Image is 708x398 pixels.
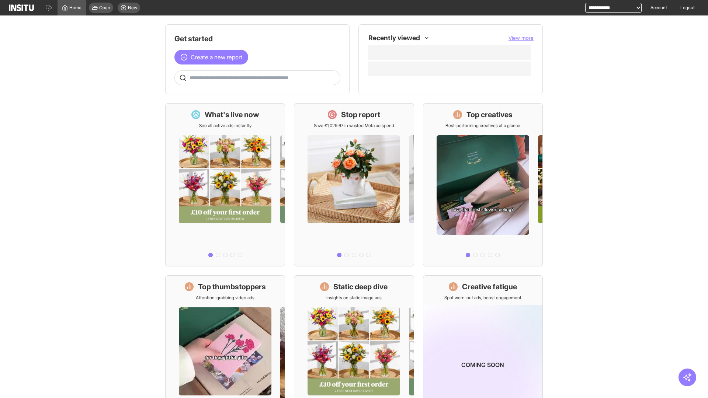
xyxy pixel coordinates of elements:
[423,103,543,266] a: Top creativesBest-performing creatives at a glance
[196,295,254,301] p: Attention-grabbing video ads
[445,123,520,129] p: Best-performing creatives at a glance
[466,109,513,120] h1: Top creatives
[165,103,285,266] a: What's live nowSee all active ads instantly
[69,5,81,11] span: Home
[509,35,534,41] span: View more
[341,109,380,120] h1: Stop report
[199,123,251,129] p: See all active ads instantly
[294,103,414,266] a: Stop reportSave £1,029.67 in wasted Meta ad spend
[333,282,388,292] h1: Static deep dive
[174,50,248,64] button: Create a new report
[174,34,340,44] h1: Get started
[191,53,242,62] span: Create a new report
[509,34,534,42] button: View more
[326,295,382,301] p: Insights on static image ads
[205,109,259,120] h1: What's live now
[99,5,110,11] span: Open
[198,282,266,292] h1: Top thumbstoppers
[314,123,394,129] p: Save £1,029.67 in wasted Meta ad spend
[9,4,34,11] img: Logo
[128,5,137,11] span: New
